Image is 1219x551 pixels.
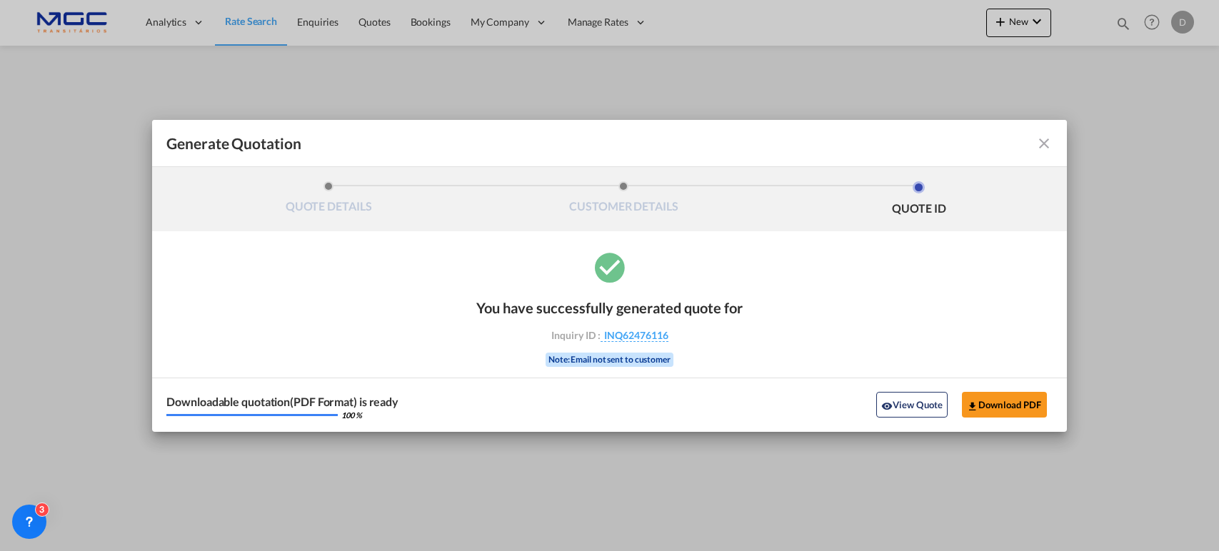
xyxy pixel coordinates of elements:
md-dialog: Generate QuotationQUOTE ... [152,120,1066,432]
md-icon: icon-download [967,400,978,412]
li: QUOTE DETAILS [181,181,476,220]
md-icon: icon-close fg-AAA8AD cursor m-0 [1035,135,1053,152]
md-icon: icon-checkbox-marked-circle [592,249,628,285]
div: Note: Email not sent to customer [546,353,673,367]
div: Inquiry ID : [527,329,693,342]
div: You have successfully generated quote for [476,299,743,316]
div: Downloadable quotation(PDF Format) is ready [166,396,398,408]
li: CUSTOMER DETAILS [476,181,771,220]
button: Download PDF [962,392,1047,418]
md-icon: icon-eye [881,400,893,412]
div: 100 % [341,411,362,419]
button: icon-eyeView Quote [876,392,948,418]
span: Generate Quotation [166,134,301,153]
span: INQ62476116 [601,329,668,342]
li: QUOTE ID [771,181,1066,220]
